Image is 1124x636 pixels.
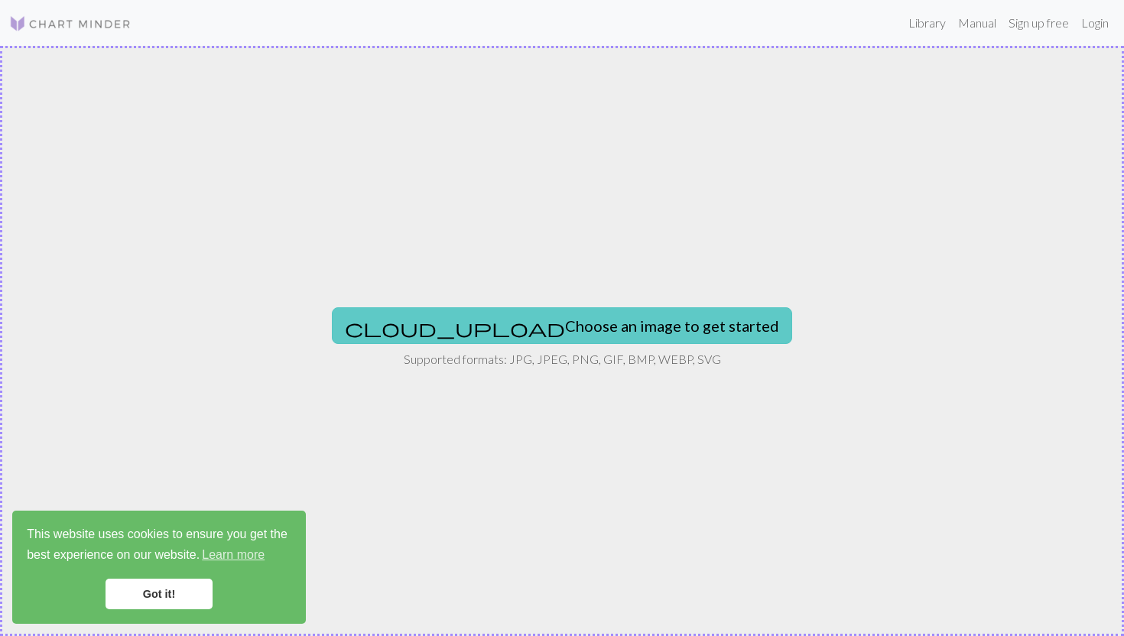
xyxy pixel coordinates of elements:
[952,8,1002,38] a: Manual
[12,511,306,624] div: cookieconsent
[345,317,565,339] span: cloud_upload
[902,8,952,38] a: Library
[1002,8,1075,38] a: Sign up free
[200,544,267,566] a: learn more about cookies
[1075,8,1115,38] a: Login
[9,15,132,33] img: Logo
[106,579,213,609] a: dismiss cookie message
[404,350,721,368] p: Supported formats: JPG, JPEG, PNG, GIF, BMP, WEBP, SVG
[332,307,792,344] button: Choose an image to get started
[27,525,291,566] span: This website uses cookies to ensure you get the best experience on our website.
